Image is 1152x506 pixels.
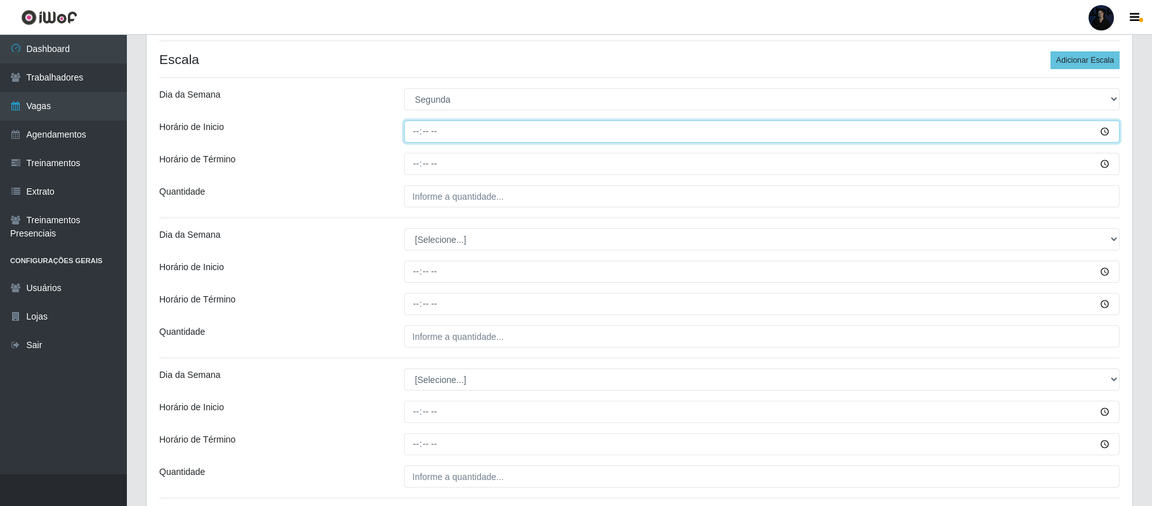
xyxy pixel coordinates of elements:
[159,401,224,414] label: Horário de Inicio
[21,10,77,25] img: CoreUI Logo
[404,120,1120,143] input: 00:00
[159,153,235,166] label: Horário de Término
[159,368,221,382] label: Dia da Semana
[159,120,224,134] label: Horário de Inicio
[159,185,205,198] label: Quantidade
[404,261,1120,283] input: 00:00
[159,293,235,306] label: Horário de Término
[159,261,224,274] label: Horário de Inicio
[159,228,221,242] label: Dia da Semana
[159,433,235,446] label: Horário de Término
[404,185,1120,207] input: Informe a quantidade...
[404,293,1120,315] input: 00:00
[404,401,1120,423] input: 00:00
[404,465,1120,488] input: Informe a quantidade...
[159,325,205,339] label: Quantidade
[159,465,205,479] label: Quantidade
[404,153,1120,175] input: 00:00
[1051,51,1120,69] button: Adicionar Escala
[159,88,221,101] label: Dia da Semana
[404,325,1120,347] input: Informe a quantidade...
[404,433,1120,455] input: 00:00
[159,51,1120,67] h4: Escala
